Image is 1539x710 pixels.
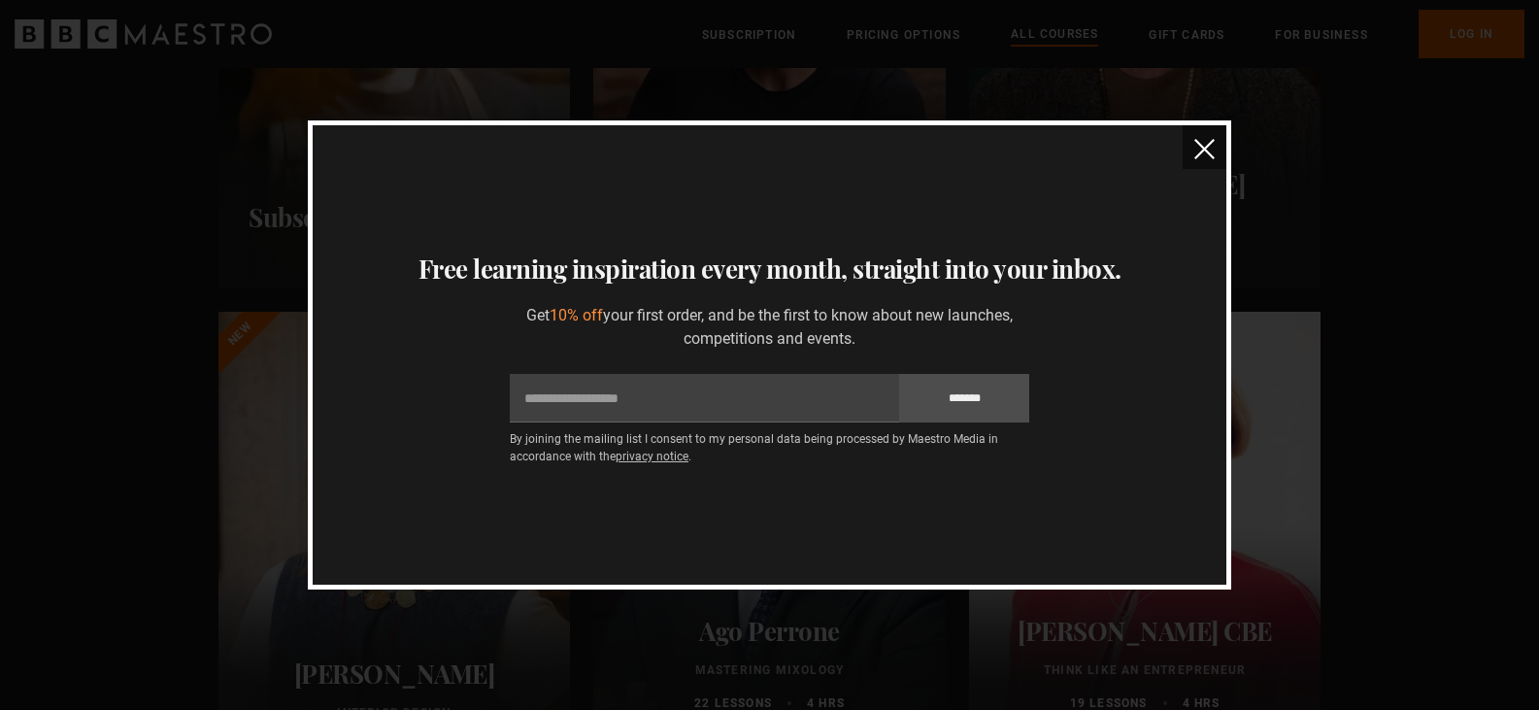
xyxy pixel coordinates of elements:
span: 10% off [550,306,603,324]
button: close [1183,125,1226,169]
a: privacy notice [616,450,688,463]
p: By joining the mailing list I consent to my personal data being processed by Maestro Media in acc... [510,430,1029,465]
h3: Free learning inspiration every month, straight into your inbox. [336,250,1203,288]
p: Get your first order, and be the first to know about new launches, competitions and events. [510,304,1029,351]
